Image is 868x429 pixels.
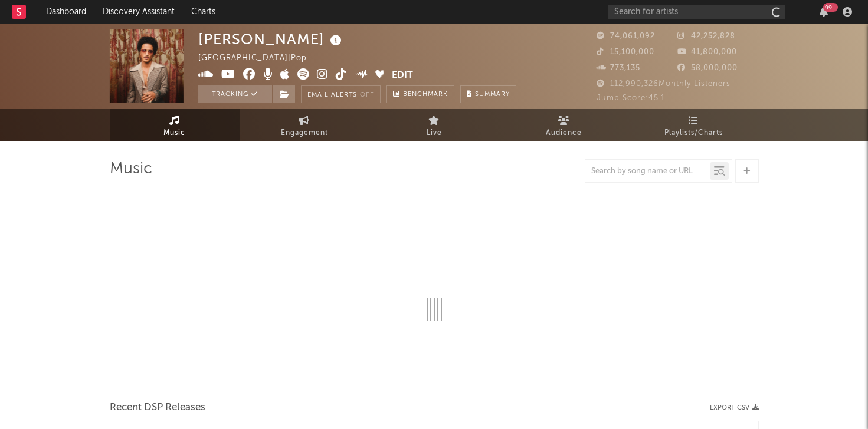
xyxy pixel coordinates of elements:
button: Edit [392,68,413,83]
span: Benchmark [403,88,448,102]
button: 99+ [820,7,828,16]
span: 58,000,000 [677,64,738,72]
a: Music [110,109,240,141]
span: 15,100,000 [597,48,654,56]
input: Search by song name or URL [585,167,710,176]
span: 74,061,092 [597,32,655,40]
em: Off [360,92,374,98]
span: Music [163,126,185,140]
a: Benchmark [386,85,454,103]
span: Recent DSP Releases [110,401,205,415]
button: Summary [460,85,516,103]
div: [PERSON_NAME] [198,29,345,49]
span: 773,135 [597,64,640,72]
button: Export CSV [710,404,759,411]
span: 42,252,828 [677,32,735,40]
input: Search for artists [608,5,785,19]
a: Playlists/Charts [629,109,759,141]
button: Tracking [198,85,272,103]
span: Playlists/Charts [664,126,723,140]
span: Live [427,126,442,140]
a: Audience [499,109,629,141]
span: 41,800,000 [677,48,737,56]
span: Audience [546,126,582,140]
div: [GEOGRAPHIC_DATA] | Pop [198,51,320,65]
div: 99 + [823,3,838,12]
span: Engagement [281,126,328,140]
span: Summary [475,91,510,98]
a: Engagement [240,109,369,141]
span: Jump Score: 45.1 [597,94,665,102]
button: Email AlertsOff [301,85,381,103]
span: 112,990,326 Monthly Listeners [597,80,731,88]
a: Live [369,109,499,141]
